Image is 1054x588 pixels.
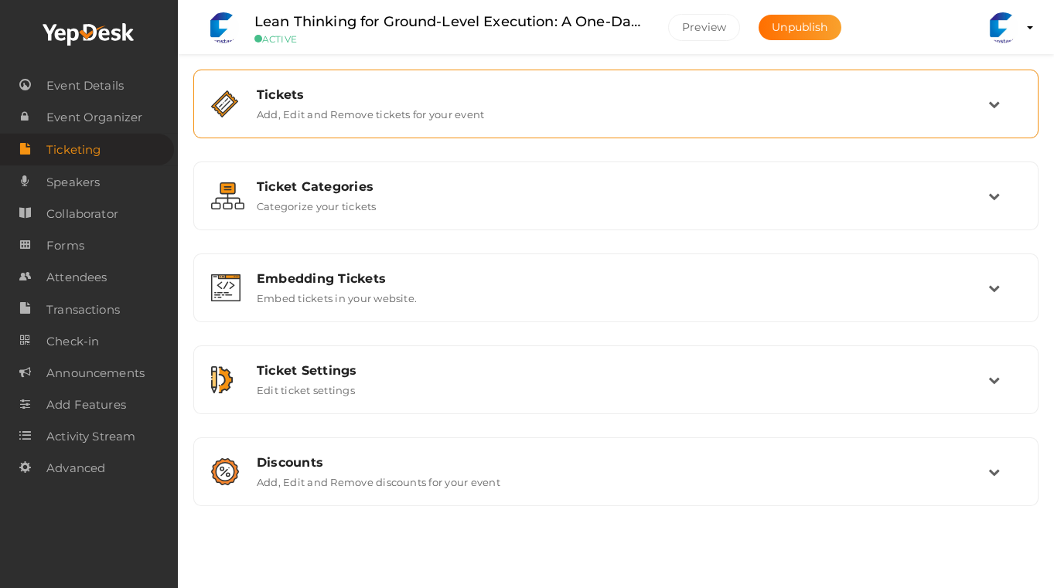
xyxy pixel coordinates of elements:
[772,20,827,34] span: Unpublish
[211,182,244,209] img: grouping.svg
[257,102,484,121] label: Add, Edit and Remove tickets for your event
[208,12,239,43] img: UII3TF3D_small.png
[211,274,240,301] img: embed.svg
[46,453,105,484] span: Advanced
[46,199,118,229] span: Collaborator
[211,90,238,117] img: ticket.svg
[254,33,645,45] small: ACTIVE
[257,455,988,470] div: Discounts
[46,230,84,261] span: Forms
[211,366,233,393] img: setting.svg
[46,134,101,165] span: Ticketing
[46,262,107,293] span: Attendees
[46,102,142,133] span: Event Organizer
[987,12,1018,43] img: OQF5SOFQ_small.png
[759,15,841,40] button: Unpublish
[46,326,99,357] span: Check-in
[257,87,988,102] div: Tickets
[202,385,1030,399] a: Ticket Settings Edit ticket settings
[257,470,500,488] label: Add, Edit and Remove discounts for your event
[46,294,120,325] span: Transactions
[257,194,377,212] label: Categorize your tickets
[668,14,740,41] button: Preview
[46,70,124,101] span: Event Details
[46,421,135,452] span: Activity Stream
[202,201,1030,216] a: Ticket Categories Categorize your tickets
[46,167,100,198] span: Speakers
[257,363,988,378] div: Ticket Settings
[257,378,355,396] label: Edit ticket settings
[202,477,1030,491] a: Discounts Add, Edit and Remove discounts for your event
[46,358,145,389] span: Announcements
[257,179,988,194] div: Ticket Categories
[211,458,239,485] img: promotions.svg
[257,286,417,304] label: Embed tickets in your website.
[202,109,1030,124] a: Tickets Add, Edit and Remove tickets for your event
[46,389,126,420] span: Add Features
[254,11,645,33] label: Lean Thinking for Ground-Level Execution: A One-Day Virtual Workshop
[202,293,1030,308] a: Embedding Tickets Embed tickets in your website.
[257,271,988,286] div: Embedding Tickets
